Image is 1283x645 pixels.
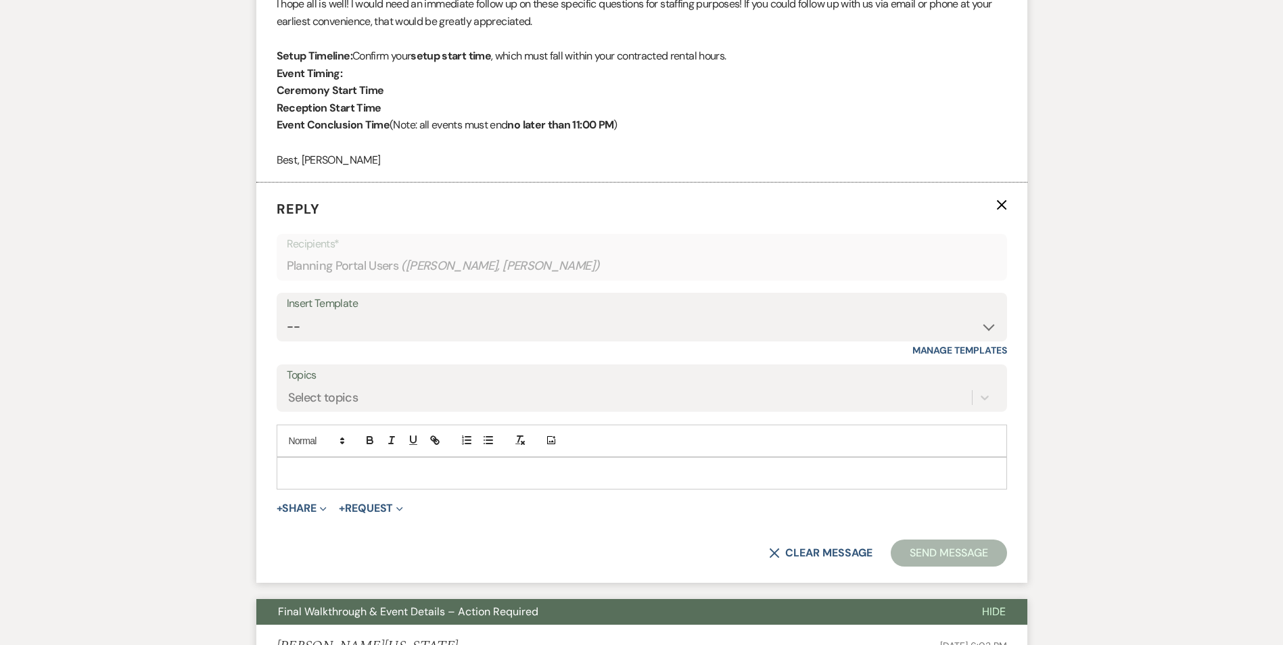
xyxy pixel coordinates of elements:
[287,366,997,385] label: Topics
[287,253,997,279] div: Planning Portal Users
[287,294,997,314] div: Insert Template
[891,540,1006,567] button: Send Message
[287,235,997,253] p: Recipients*
[277,503,283,514] span: +
[277,49,352,63] strong: Setup Timeline:
[769,548,872,558] button: Clear message
[277,503,327,514] button: Share
[278,604,538,619] span: Final Walkthrough & Event Details – Action Required
[960,599,1027,625] button: Hide
[411,49,491,63] strong: setup start time
[352,49,411,63] span: Confirm your
[613,118,617,132] span: )
[507,118,613,132] strong: no later than 11:00 PM
[277,151,1007,169] p: Best, [PERSON_NAME]
[491,49,726,63] span: , which must fall within your contracted rental hours.
[390,118,507,132] span: (Note: all events must end
[277,200,320,218] span: Reply
[912,344,1007,356] a: Manage Templates
[401,257,600,275] span: ( [PERSON_NAME], [PERSON_NAME] )
[277,118,390,132] strong: Event Conclusion Time
[288,389,358,407] div: Select topics
[982,604,1006,619] span: Hide
[256,599,960,625] button: Final Walkthrough & Event Details – Action Required
[277,83,384,97] strong: Ceremony Start Time
[339,503,345,514] span: +
[277,101,381,115] strong: Reception Start Time
[339,503,403,514] button: Request
[277,66,343,80] strong: Event Timing:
